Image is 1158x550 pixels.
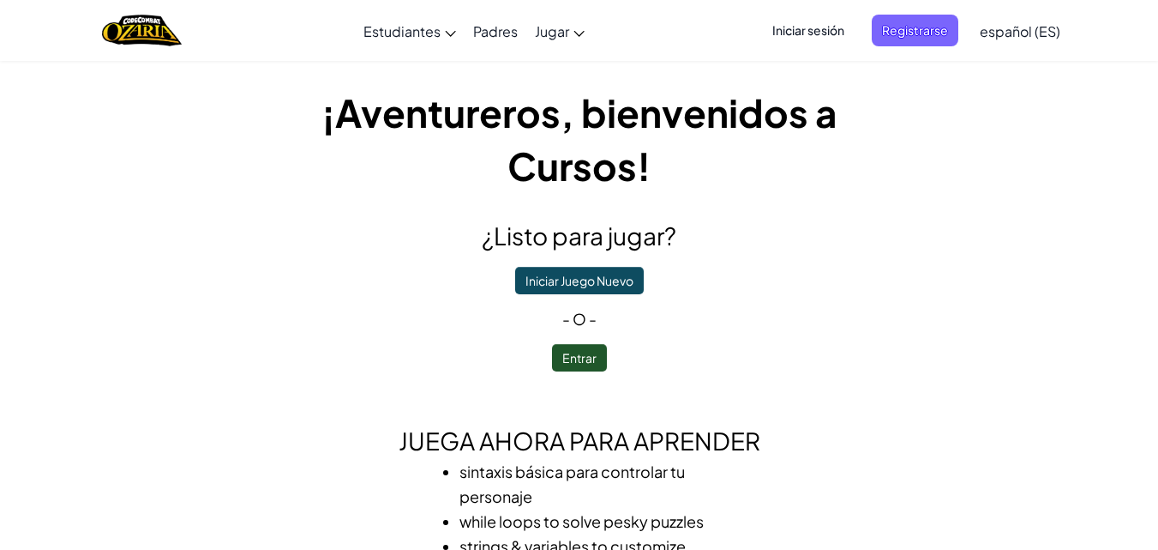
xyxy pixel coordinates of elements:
a: Padres [465,8,526,54]
li: while loops to solve pesky puzzles [459,509,734,534]
h1: ¡Aventureros, bienvenidos a Cursos! [271,86,888,192]
span: español (ES) [980,22,1060,40]
img: Home [102,13,182,48]
li: sintaxis básica para controlar tu personaje [459,459,734,509]
button: Entrar [552,344,607,372]
span: - [586,309,597,329]
button: Iniciar Juego Nuevo [515,267,644,294]
span: Jugar [535,22,569,40]
a: Jugar [526,8,593,54]
button: Registrarse [872,15,958,46]
span: Estudiantes [363,22,441,40]
h2: ¿Listo para jugar? [271,218,888,254]
span: o [573,309,586,329]
button: Iniciar sesión [762,15,855,46]
a: español (ES) [971,8,1069,54]
a: Estudiantes [355,8,465,54]
span: - [562,309,573,329]
h2: Juega ahora para aprender [271,423,888,459]
a: Ozaria by CodeCombat logo [102,13,182,48]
